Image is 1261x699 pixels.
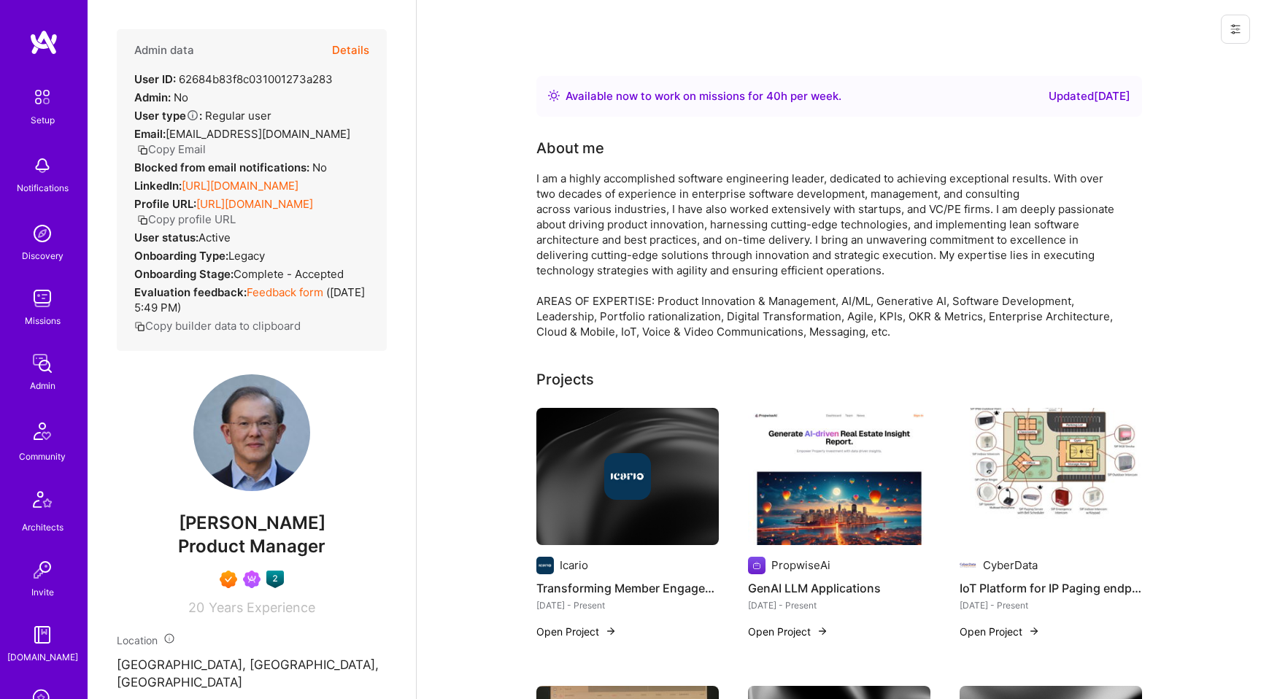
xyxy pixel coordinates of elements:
strong: Onboarding Type: [134,249,228,263]
img: Company logo [748,557,766,574]
button: Open Project [536,624,617,639]
button: Details [332,29,369,72]
img: User Avatar [193,374,310,491]
i: icon Copy [134,321,145,332]
div: Architects [22,520,63,535]
div: Regular user [134,108,271,123]
h4: IoT Platform for IP Paging endpoints - Requirements & Architecture [960,579,1142,598]
div: Icario [560,557,588,573]
h4: Transforming Member Engagement with LLM-Based Insights & Outreach Strategy – Icario Health [536,579,719,598]
strong: Onboarding Stage: [134,267,234,281]
span: legacy [228,249,265,263]
div: About me [536,137,604,159]
img: Invite [28,555,57,584]
strong: Email: [134,127,166,141]
div: ( [DATE] 5:49 PM ) [134,285,369,315]
div: [DATE] - Present [536,598,719,613]
img: arrow-right [1028,625,1040,637]
img: Company logo [604,453,651,500]
div: Notifications [17,180,69,196]
strong: User ID: [134,72,176,86]
strong: Evaluation feedback: [134,285,247,299]
div: [DOMAIN_NAME] [7,649,78,665]
div: Invite [31,584,54,600]
strong: Profile URL: [134,197,196,211]
img: Availability [548,90,560,101]
div: Available now to work on missions for h per week . [566,88,841,105]
strong: User type : [134,109,202,123]
img: Been on Mission [243,571,261,588]
div: Discovery [22,248,63,263]
span: Product Manager [178,536,325,557]
div: Updated [DATE] [1049,88,1130,105]
a: [URL][DOMAIN_NAME] [196,197,313,211]
span: Complete - Accepted [234,267,344,281]
img: admin teamwork [28,349,57,378]
img: arrow-right [817,625,828,637]
div: Setup [31,112,55,128]
i: icon Copy [137,215,148,225]
img: Architects [25,484,60,520]
a: [URL][DOMAIN_NAME] [182,179,298,193]
span: 20 [188,600,204,615]
div: Projects [536,368,594,390]
img: logo [29,29,58,55]
div: I am a highly accomplished software engineering leader, dedicated to achieving exceptional result... [536,171,1120,339]
img: teamwork [28,284,57,313]
img: guide book [28,620,57,649]
button: Open Project [960,624,1040,639]
div: No [134,90,188,105]
img: Company logo [960,557,977,574]
span: Active [198,231,231,244]
img: Exceptional A.Teamer [220,571,237,588]
i: icon Copy [137,144,148,155]
button: Copy Email [137,142,206,157]
button: Copy profile URL [137,212,236,227]
img: arrow-right [605,625,617,637]
div: CyberData [983,557,1038,573]
img: bell [28,151,57,180]
span: [PERSON_NAME] [117,512,387,534]
div: Missions [25,313,61,328]
img: setup [27,82,58,112]
img: Company logo [536,557,554,574]
img: Community [25,414,60,449]
div: [DATE] - Present [960,598,1142,613]
img: discovery [28,219,57,248]
p: [GEOGRAPHIC_DATA], [GEOGRAPHIC_DATA], [GEOGRAPHIC_DATA] [117,657,387,692]
div: Location [117,633,387,648]
span: Years Experience [209,600,315,615]
span: 40 [766,89,781,103]
button: Copy builder data to clipboard [134,318,301,333]
strong: Admin: [134,90,171,104]
img: cover [536,408,719,545]
div: [DATE] - Present [748,598,930,613]
h4: Admin data [134,44,194,57]
strong: LinkedIn: [134,179,182,193]
h4: GenAI LLM Applications [748,579,930,598]
img: GenAI LLM Applications [748,408,930,545]
a: Feedback form [247,285,323,299]
div: Community [19,449,66,464]
div: Admin [30,378,55,393]
i: Help [186,109,199,122]
strong: User status: [134,231,198,244]
img: IoT Platform for IP Paging endpoints - Requirements & Architecture [960,408,1142,545]
span: [EMAIL_ADDRESS][DOMAIN_NAME] [166,127,350,141]
div: No [134,160,327,175]
button: Open Project [748,624,828,639]
strong: Blocked from email notifications: [134,161,312,174]
div: PropwiseAi [771,557,830,573]
div: 62684b83f8c031001273a283 [134,72,333,87]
